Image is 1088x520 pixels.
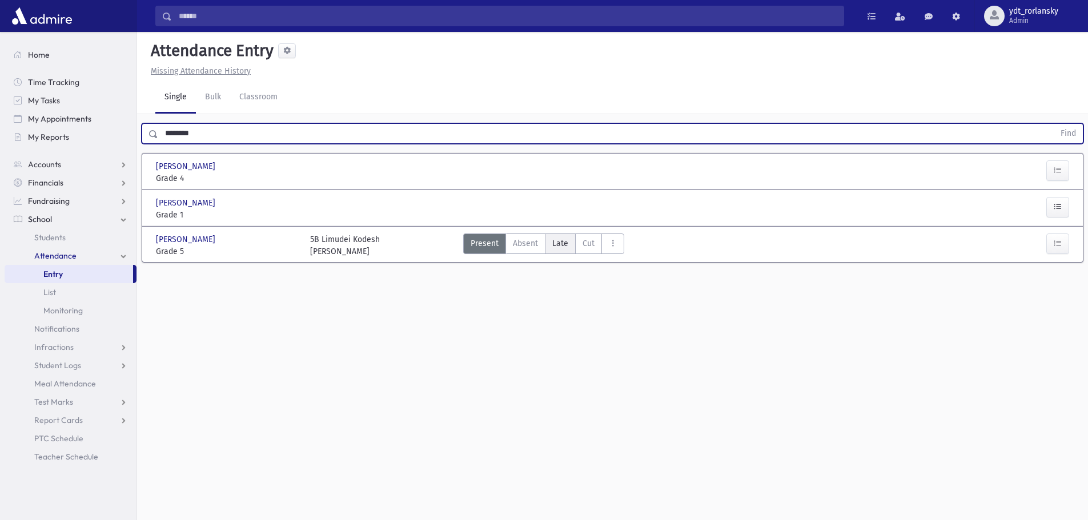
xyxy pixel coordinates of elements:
input: Search [172,6,844,26]
a: Classroom [230,82,287,114]
span: Students [34,232,66,243]
span: Grade 4 [156,172,299,184]
a: Accounts [5,155,136,174]
a: List [5,283,136,301]
span: Student Logs [34,360,81,370]
span: Monitoring [43,305,83,316]
div: 5B Limudei Kodesh [PERSON_NAME] [310,233,380,257]
a: Infractions [5,338,136,356]
a: Bulk [196,82,230,114]
span: Infractions [34,342,74,352]
span: Fundraising [28,196,70,206]
span: Teacher Schedule [34,452,98,462]
span: My Tasks [28,95,60,106]
a: Single [155,82,196,114]
span: Home [28,50,50,60]
a: My Appointments [5,110,136,128]
a: Financials [5,174,136,192]
a: Attendance [5,247,136,265]
span: Admin [1009,16,1058,25]
span: List [43,287,56,297]
span: [PERSON_NAME] [156,160,218,172]
a: Student Logs [5,356,136,374]
span: [PERSON_NAME] [156,197,218,209]
a: Meal Attendance [5,374,136,393]
a: Home [5,46,136,64]
a: Missing Attendance History [146,66,251,76]
a: PTC Schedule [5,429,136,448]
a: Fundraising [5,192,136,210]
span: Test Marks [34,397,73,407]
span: Grade 1 [156,209,299,221]
span: PTC Schedule [34,433,83,444]
span: ydt_rorlansky [1009,7,1058,16]
span: Accounts [28,159,61,170]
a: Teacher Schedule [5,448,136,466]
a: School [5,210,136,228]
a: Report Cards [5,411,136,429]
span: Present [471,237,499,249]
a: My Tasks [5,91,136,110]
a: My Reports [5,128,136,146]
span: Notifications [34,324,79,334]
span: Late [552,237,568,249]
a: Test Marks [5,393,136,411]
span: Entry [43,269,63,279]
span: Cut [583,237,595,249]
a: Notifications [5,320,136,338]
a: Students [5,228,136,247]
a: Entry [5,265,133,283]
a: Monitoring [5,301,136,320]
img: AdmirePro [9,5,75,27]
span: My Appointments [28,114,91,124]
h5: Attendance Entry [146,41,274,61]
span: Grade 5 [156,245,299,257]
span: Time Tracking [28,77,79,87]
span: Meal Attendance [34,378,96,389]
button: Find [1054,124,1083,143]
span: Attendance [34,251,77,261]
span: Financials [28,178,63,188]
span: School [28,214,52,224]
u: Missing Attendance History [151,66,251,76]
span: [PERSON_NAME] [156,233,218,245]
div: AttTypes [463,233,624,257]
span: Absent [513,237,538,249]
span: Report Cards [34,415,83,425]
a: Time Tracking [5,73,136,91]
span: My Reports [28,132,69,142]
